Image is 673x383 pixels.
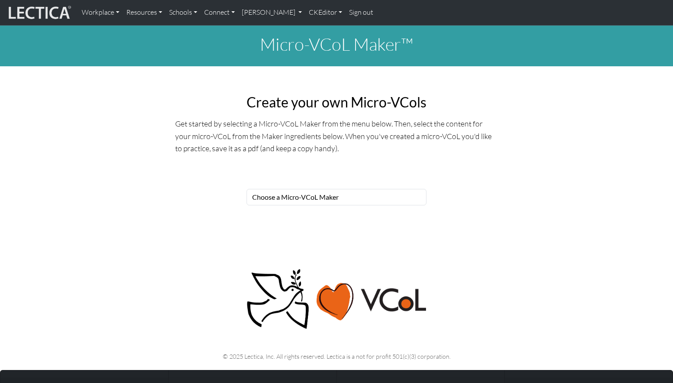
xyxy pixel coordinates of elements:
a: Workplace [78,3,123,22]
a: CKEditor [305,3,346,22]
img: Peace, love, VCoL [244,268,429,331]
h2: Create your own Micro-VCols [175,94,498,110]
p: Get started by selecting a Micro-VCoL Maker from the menu below. Then, select the content for you... [175,117,498,154]
a: [PERSON_NAME] [238,3,305,22]
p: © 2025 Lectica, Inc. All rights reserved. Lectica is a not for profit 501(c)(3) corporation. [56,351,617,361]
a: Sign out [346,3,377,22]
a: Resources [123,3,166,22]
a: Connect [201,3,238,22]
img: lecticalive [6,4,71,21]
a: Schools [166,3,201,22]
